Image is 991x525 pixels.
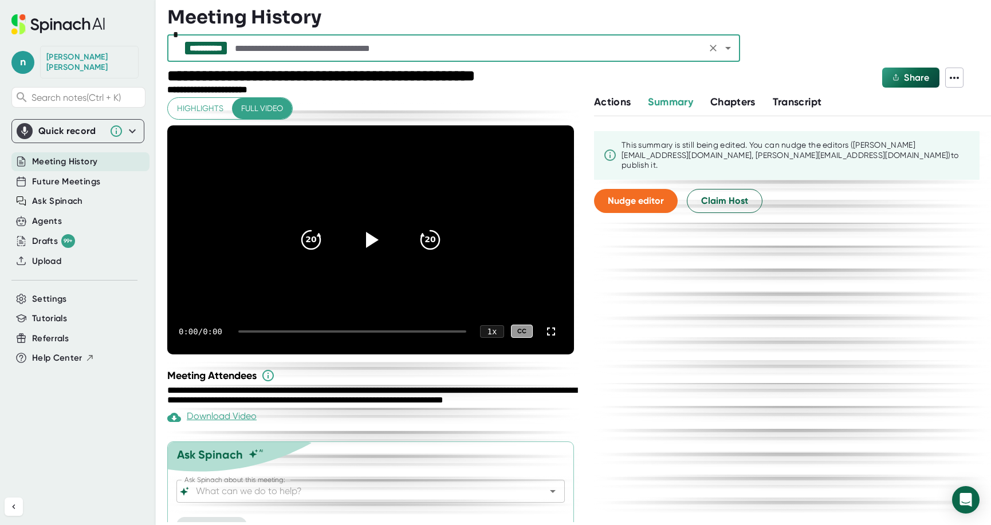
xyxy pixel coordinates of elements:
span: Help Center [32,352,82,365]
button: Agents [32,215,62,228]
span: Highlights [177,101,223,116]
button: Collapse sidebar [5,498,23,516]
button: Ask Spinach [32,195,83,208]
button: Drafts 99+ [32,234,75,248]
div: 0:00 / 0:00 [179,327,225,336]
span: Actions [594,96,631,108]
h3: Meeting History [167,6,321,28]
button: Referrals [32,332,69,345]
span: Chapters [710,96,756,108]
div: Quick record [17,120,139,143]
span: Summary [648,96,693,108]
div: 99+ [61,234,75,248]
input: What can we do to help? [194,483,528,499]
div: Open Intercom Messenger [952,486,980,514]
button: Open [720,40,736,56]
div: Download Video [167,410,257,424]
button: Upload [32,255,61,268]
div: Meeting Attendees [167,369,580,382]
button: Settings [32,293,67,306]
span: Nudge editor [608,195,664,206]
button: Nudge editor [594,189,678,213]
span: Transcript [773,96,822,108]
button: Clear [705,40,721,56]
button: Future Meetings [32,175,100,188]
div: Ask Spinach [177,448,243,461]
button: Tutorials [32,312,67,325]
button: Claim Host [687,189,762,213]
button: Chapters [710,94,756,110]
button: Summary [648,94,693,110]
div: Nicole Kelly [46,52,132,72]
div: This summary is still being edited. You can nudge the editor s ([PERSON_NAME][EMAIL_ADDRESS][DOMA... [622,140,970,171]
button: Meeting History [32,155,97,168]
button: Highlights [168,98,233,119]
div: CC [511,325,533,338]
button: Full video [232,98,292,119]
button: Transcript [773,94,822,110]
button: Open [545,483,561,499]
button: Actions [594,94,631,110]
span: Search notes (Ctrl + K) [32,92,142,103]
button: Share [882,68,939,88]
div: Drafts [32,234,75,248]
span: Claim Host [701,194,748,208]
span: n [11,51,34,74]
button: Help Center [32,352,95,365]
span: Share [904,72,929,83]
span: Full video [241,101,283,116]
div: Quick record [38,125,104,137]
div: 1 x [480,325,504,338]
